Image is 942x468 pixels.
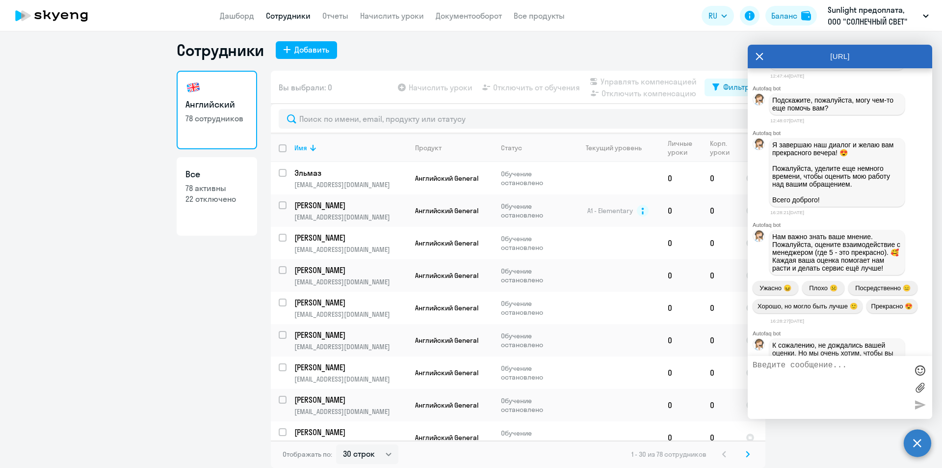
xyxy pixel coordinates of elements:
[702,292,738,324] td: 0
[294,362,405,373] p: [PERSON_NAME]
[501,429,568,446] p: Обучение остановлено
[185,193,248,204] p: 22 отключено
[660,194,702,227] td: 0
[660,357,702,389] td: 0
[360,11,424,21] a: Начислить уроки
[710,139,737,157] div: Корп. уроки
[514,11,565,21] a: Все продукты
[294,265,407,275] a: [PERSON_NAME]
[801,11,811,21] img: balance
[772,341,896,365] span: К сожалению, не дождались вашей оценки. Но мы очень хотим, чтобы вы оставили ее сейчас. Заранее с...
[501,143,522,152] div: Статус
[770,73,804,79] time: 12:47:44[DATE]
[660,292,702,324] td: 0
[702,357,738,389] td: 0
[294,200,405,211] p: [PERSON_NAME]
[294,297,405,308] p: [PERSON_NAME]
[823,4,934,28] button: Sunlight предоплата, ООО "СОЛНЕЧНЫЙ СВЕТ"
[753,299,863,313] button: Хорошо, но могло быть лучше 🙂
[772,96,902,112] p: Подскажите, пожалуйста, могу чем-то еще помочь вам?
[631,450,706,459] span: 1 - 30 из 78 сотрудников
[294,394,405,405] p: [PERSON_NAME]
[753,130,932,136] div: Autofaq bot
[723,81,750,93] div: Фильтр
[436,11,502,21] a: Документооборот
[294,265,405,275] p: [PERSON_NAME]
[283,450,332,459] span: Отображать по:
[185,80,201,95] img: english
[294,394,407,405] a: [PERSON_NAME]
[702,389,738,421] td: 0
[770,318,804,324] time: 16:28:27[DATE]
[415,143,442,152] div: Продукт
[501,267,568,284] p: Обучение остановлено
[702,6,734,26] button: RU
[702,227,738,259] td: 0
[802,281,844,295] button: Плохо ☹️
[501,396,568,414] p: Обучение остановлено
[702,421,738,454] td: 0
[758,303,858,310] span: Хорошо, но могло быть лучше 🙂
[668,139,702,157] div: Личные уроки
[866,299,917,313] button: Прекрасно 😍
[294,362,407,373] a: [PERSON_NAME]
[294,213,407,221] p: [EMAIL_ADDRESS][DOMAIN_NAME]
[660,389,702,421] td: 0
[913,380,927,395] label: Лимит 10 файлов
[660,324,702,357] td: 0
[828,4,919,28] p: Sunlight предоплата, ООО "СОЛНЕЧНЫЙ СВЕТ"
[702,324,738,357] td: 0
[702,194,738,227] td: 0
[871,303,913,310] span: Прекрасно 😍
[753,138,765,153] img: bot avatar
[322,11,348,21] a: Отчеты
[586,143,642,152] div: Текущий уровень
[501,331,568,349] p: Обучение остановлено
[587,206,633,215] span: A1 - Elementary
[279,109,758,129] input: Поиск по имени, email, продукту или статусу
[753,85,932,91] div: Autofaq bot
[765,6,817,26] button: Балансbalance
[660,227,702,259] td: 0
[501,234,568,252] p: Обучение остановлено
[770,210,804,215] time: 16:28:21[DATE]
[809,284,837,292] span: Плохо ☹️
[415,206,478,215] span: Английский General
[185,98,248,111] h3: Английский
[415,303,478,312] span: Английский General
[294,245,407,254] p: [EMAIL_ADDRESS][DOMAIN_NAME]
[855,284,910,292] span: Посредственно 😑
[702,162,738,194] td: 0
[415,239,478,248] span: Английский General
[415,336,478,345] span: Английский General
[294,232,407,243] a: [PERSON_NAME]
[501,169,568,187] p: Обучение остановлено
[501,364,568,382] p: Обучение остановлено
[576,143,659,152] div: Текущий уровень
[848,281,917,295] button: Посредственно 😑
[702,259,738,292] td: 0
[294,277,407,286] p: [EMAIL_ADDRESS][DOMAIN_NAME]
[501,202,568,220] p: Обучение остановлено
[276,41,337,59] button: Добавить
[415,174,478,183] span: Английский General
[660,421,702,454] td: 0
[294,342,407,351] p: [EMAIL_ADDRESS][DOMAIN_NAME]
[772,233,902,272] span: Нам важно знать ваше мнение. Пожалуйста, оцените взаимодействие с менеджером (где 5 - это прекрас...
[660,162,702,194] td: 0
[415,433,478,442] span: Английский General
[177,157,257,236] a: Все78 активны22 отключено
[294,167,407,178] a: Эльмаз
[294,427,407,438] a: [PERSON_NAME]
[294,167,405,178] p: Эльмаз
[294,143,407,152] div: Имя
[753,281,798,295] button: Ужасно 😖
[294,440,407,448] p: [EMAIL_ADDRESS][DOMAIN_NAME]
[753,230,765,245] img: bot avatar
[185,168,248,181] h3: Все
[279,82,332,93] span: Вы выбрали: 0
[501,299,568,317] p: Обучение остановлено
[770,118,804,123] time: 12:48:07[DATE]
[294,310,407,319] p: [EMAIL_ADDRESS][DOMAIN_NAME]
